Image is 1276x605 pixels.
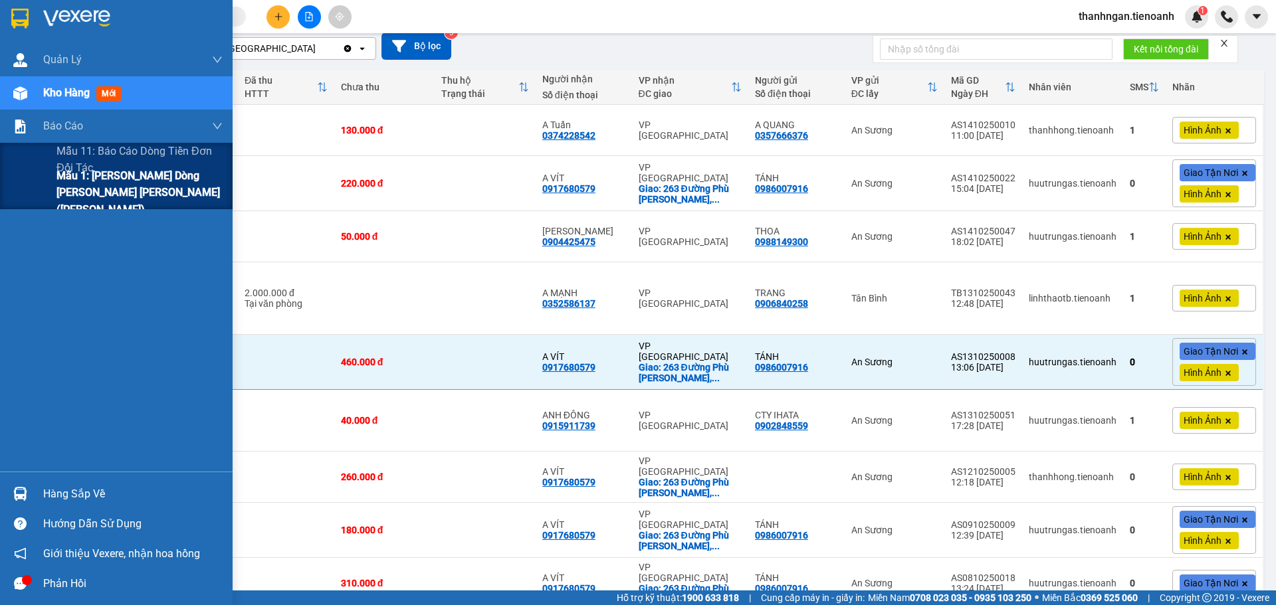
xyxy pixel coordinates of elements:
[951,75,1005,86] div: Mã GD
[1130,125,1159,135] div: 1
[851,415,938,426] div: An Sương
[639,162,742,183] div: VP [GEOGRAPHIC_DATA]
[1172,82,1256,92] div: Nhãn
[212,42,316,55] div: VP [GEOGRAPHIC_DATA]
[1081,592,1138,603] strong: 0369 525 060
[712,541,720,551] span: ...
[1202,593,1212,602] span: copyright
[951,519,1015,530] div: AS0910250009
[13,120,27,133] img: solution-icon
[1029,357,1116,367] div: huutrungas.tienoanh
[639,88,731,99] div: ĐC giao
[944,70,1022,105] th: Toggle SortBy
[245,75,317,86] div: Đã thu
[328,5,352,29] button: aim
[755,530,808,541] div: 0986007916
[212,121,223,131] span: down
[755,173,838,183] div: TÁNH
[749,590,751,605] span: |
[65,39,169,62] span: A [PERSON_NAME] - 0819099799
[639,410,742,431] div: VP [GEOGRAPHIC_DATA]
[1184,167,1238,179] span: Giao Tận Nơi
[542,466,625,477] div: A VÍT
[43,514,223,534] div: Hướng dẫn sử dụng
[13,86,27,100] img: warehouse-icon
[712,373,720,383] span: ...
[951,583,1015,594] div: 13:24 [DATE]
[755,351,838,362] div: TÁNH
[951,477,1015,487] div: 12:18 [DATE]
[1134,42,1198,56] span: Kết nối tổng đài
[441,75,518,86] div: Thu hộ
[245,88,317,99] div: HTTT
[335,12,344,21] span: aim
[1184,577,1238,589] span: Giao Tận Nơi
[755,236,808,247] div: 0988149300
[755,583,808,594] div: 0986007916
[639,477,742,498] div: Giao: 263 Đường Phù Đổng Thiên Vương, Phường 8, Đà Lạt, Lâm Đồng
[65,7,194,36] span: VP [GEOGRAPHIC_DATA]
[639,120,742,141] div: VP [GEOGRAPHIC_DATA]
[77,88,155,100] span: 08:45:06 [DATE]
[11,9,29,29] img: logo-vxr
[1029,472,1116,482] div: thanhhong.tienoanh
[13,487,27,501] img: warehouse-icon
[1184,367,1222,379] span: Hình Ảnh
[1130,357,1159,367] div: 0
[868,590,1031,605] span: Miền Nam
[1220,39,1229,48] span: close
[341,178,429,189] div: 220.000 đ
[851,293,938,303] div: Tân Bình
[755,420,808,431] div: 0902848559
[245,288,328,298] div: 2.000.000 đ
[1184,513,1238,525] span: Giao Tận Nơi
[851,357,938,367] div: An Sương
[845,70,944,105] th: Toggle SortBy
[43,86,90,99] span: Kho hàng
[951,120,1015,130] div: AS1410250010
[542,410,625,420] div: ANH ĐÔNG
[1130,415,1159,426] div: 1
[357,43,368,54] svg: open
[542,183,595,194] div: 0917680579
[14,577,27,590] span: message
[1029,178,1116,189] div: huutrungas.tienoanh
[1184,230,1222,242] span: Hình Ảnh
[755,288,838,298] div: TRANG
[951,420,1015,431] div: 17:28 [DATE]
[755,88,838,99] div: Số điện thoại
[632,70,748,105] th: Toggle SortBy
[341,578,429,588] div: 310.000 đ
[1029,293,1116,303] div: linhthaotb.tienoanh
[542,288,625,298] div: A MẠNH
[1245,5,1268,29] button: caret-down
[542,519,625,530] div: A VÍT
[542,530,595,541] div: 0917680579
[755,519,838,530] div: TÁNH
[542,74,625,84] div: Người nhận
[951,466,1015,477] div: AS1210250005
[435,70,536,105] th: Toggle SortBy
[951,236,1015,247] div: 18:02 [DATE]
[342,43,353,54] svg: Clear value
[851,75,927,86] div: VP gửi
[851,578,938,588] div: An Sương
[1029,578,1116,588] div: huutrungas.tienoanh
[542,583,595,594] div: 0917680579
[1200,6,1205,15] span: 1
[639,562,742,583] div: VP [GEOGRAPHIC_DATA]
[1068,8,1185,25] span: thanhngan.tienoanh
[712,487,720,498] span: ...
[951,530,1015,541] div: 12:39 [DATE]
[1184,292,1222,304] span: Hình Ảnh
[1029,82,1116,92] div: Nhân viên
[542,120,625,130] div: A Tuấn
[910,592,1031,603] strong: 0708 023 035 - 0935 103 250
[639,226,742,247] div: VP [GEOGRAPHIC_DATA]
[755,362,808,373] div: 0986007916
[542,298,595,309] div: 0352586137
[266,5,290,29] button: plus
[1130,82,1148,92] div: SMS
[341,415,429,426] div: 40.000 đ
[542,351,625,362] div: A VÍT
